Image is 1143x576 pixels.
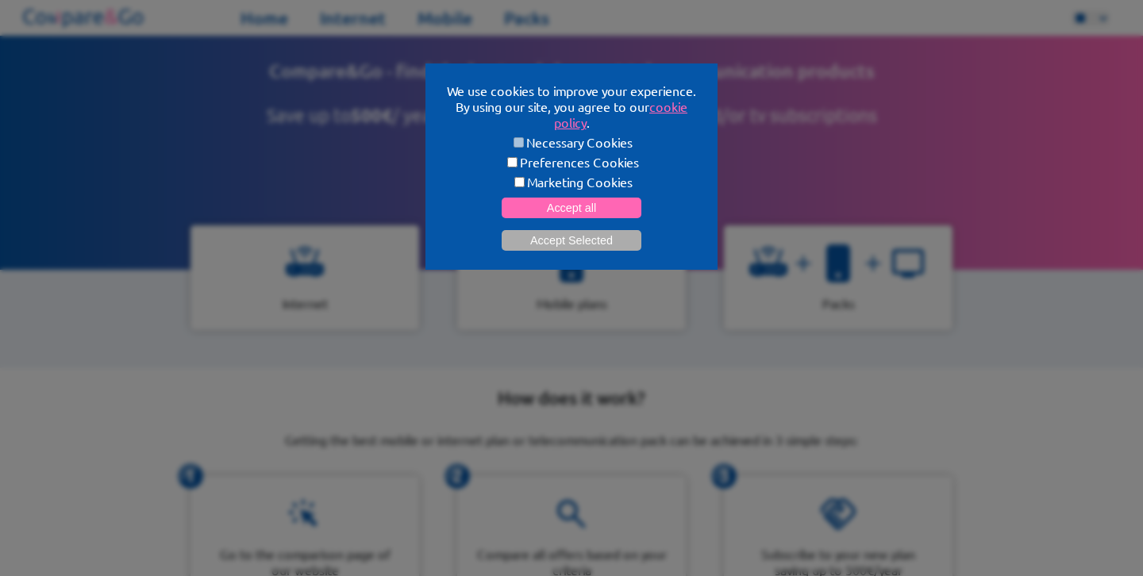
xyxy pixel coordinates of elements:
input: Marketing Cookies [514,177,525,187]
p: We use cookies to improve your experience. By using our site, you agree to our . [444,83,698,130]
input: Necessary Cookies [514,137,524,148]
label: Preferences Cookies [444,154,698,170]
a: cookie policy [554,98,688,130]
label: Marketing Cookies [444,174,698,190]
input: Preferences Cookies [507,157,518,167]
button: Accept all [502,198,641,218]
label: Necessary Cookies [444,134,698,150]
button: Accept Selected [502,230,641,251]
